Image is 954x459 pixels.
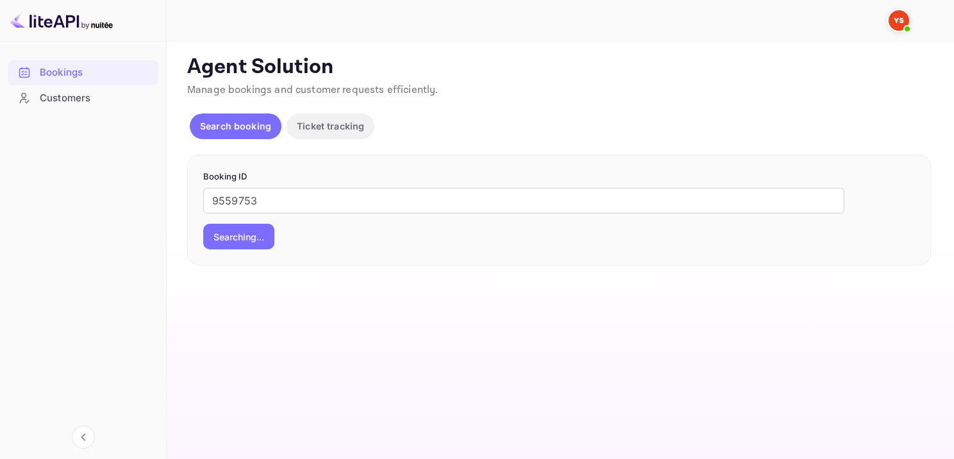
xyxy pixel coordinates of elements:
a: Customers [8,86,158,110]
div: Customers [8,86,158,111]
div: Customers [40,91,152,106]
p: Agent Solution [187,54,931,80]
div: Bookings [8,60,158,85]
button: Searching... [203,224,274,249]
button: Collapse navigation [72,426,95,449]
input: Enter Booking ID (e.g., 63782194) [203,188,844,213]
img: Yandex Support [889,10,909,31]
a: Bookings [8,60,158,84]
p: Ticket tracking [297,119,364,133]
p: Booking ID [203,171,915,183]
img: LiteAPI logo [10,10,113,31]
span: Manage bookings and customer requests efficiently. [187,83,439,97]
p: Search booking [200,119,271,133]
div: Bookings [40,65,152,80]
